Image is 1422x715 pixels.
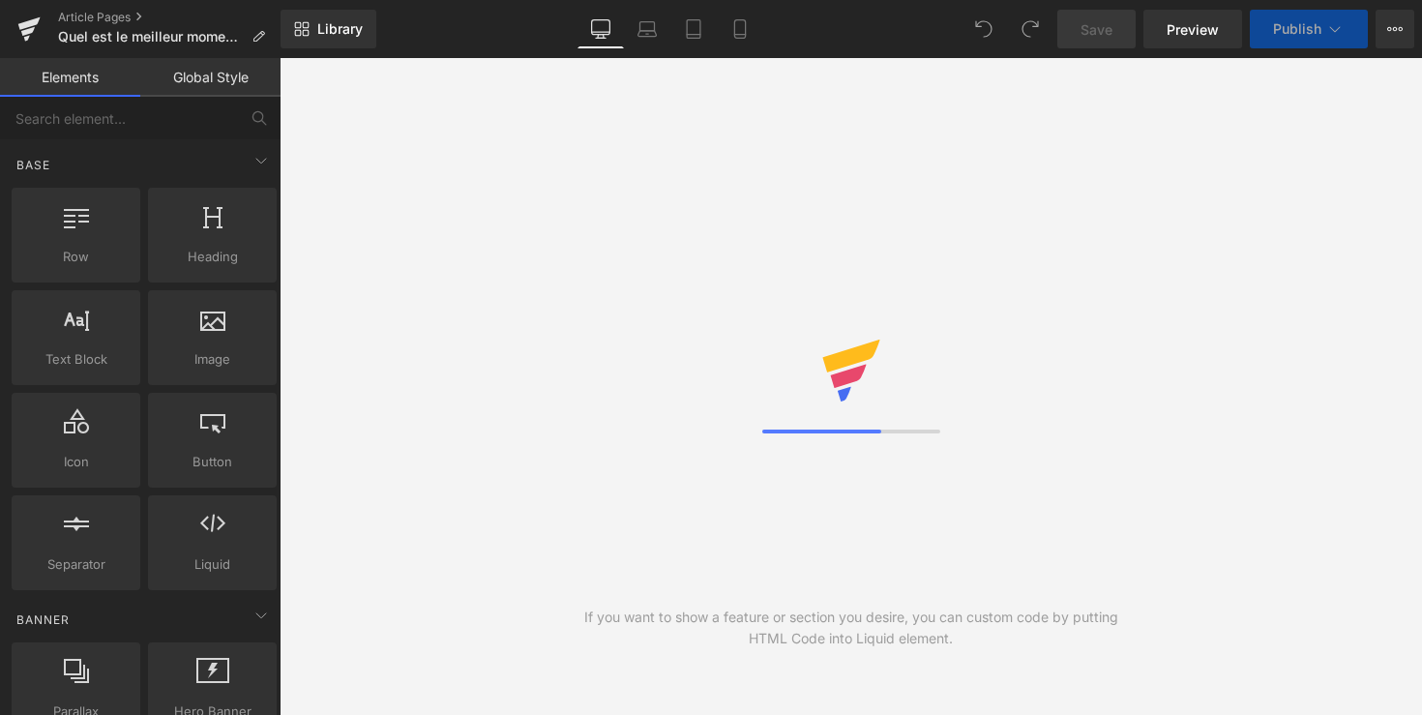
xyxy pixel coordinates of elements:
a: Desktop [578,10,624,48]
span: Liquid [154,554,271,575]
span: Row [17,247,134,267]
span: Preview [1167,19,1219,40]
a: Global Style [140,58,281,97]
button: More [1376,10,1414,48]
span: Image [154,349,271,370]
a: Mobile [717,10,763,48]
div: If you want to show a feature or section you desire, you can custom code by putting HTML Code int... [565,607,1137,649]
span: Heading [154,247,271,267]
span: Separator [17,554,134,575]
button: Undo [964,10,1003,48]
span: Button [154,452,271,472]
span: Banner [15,611,72,629]
a: Article Pages [58,10,281,25]
span: Quel est le meilleur moment pour acheter un vélo électrique ? [58,29,244,45]
a: Preview [1143,10,1242,48]
span: Publish [1273,21,1321,37]
span: Text Block [17,349,134,370]
a: New Library [281,10,376,48]
button: Publish [1250,10,1368,48]
a: Laptop [624,10,670,48]
span: Icon [17,452,134,472]
span: Base [15,156,52,174]
span: Save [1081,19,1112,40]
a: Tablet [670,10,717,48]
button: Redo [1011,10,1050,48]
span: Library [317,20,363,38]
